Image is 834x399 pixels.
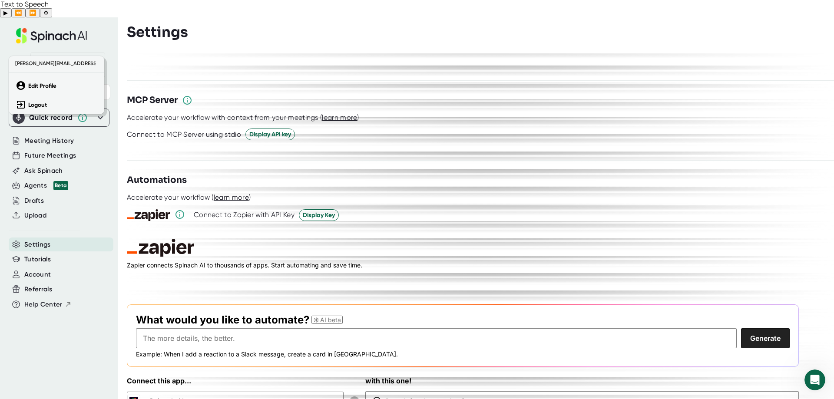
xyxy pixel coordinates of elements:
[13,97,99,112] button: Logout
[804,369,825,390] iframe: Intercom live chat
[13,58,96,69] span: [PERSON_NAME][EMAIL_ADDRESS][DOMAIN_NAME]
[13,78,99,93] button: Edit Profile
[28,101,47,109] b: Logout
[28,82,56,89] b: Edit Profile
